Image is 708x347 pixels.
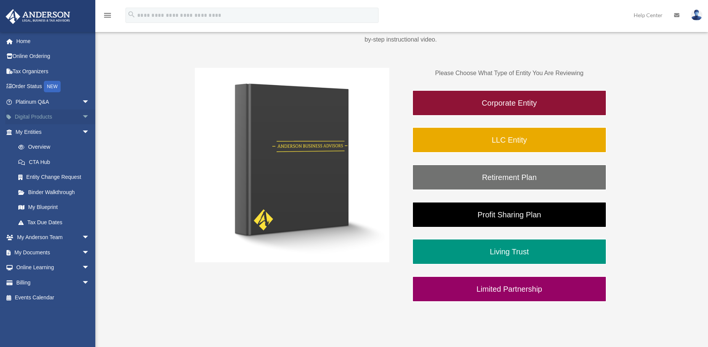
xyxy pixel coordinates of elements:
[5,275,101,290] a: Billingarrow_drop_down
[11,170,101,185] a: Entity Change Request
[5,260,101,275] a: Online Learningarrow_drop_down
[11,200,101,215] a: My Blueprint
[82,124,97,140] span: arrow_drop_down
[82,109,97,125] span: arrow_drop_down
[691,10,702,21] img: User Pic
[412,127,607,153] a: LLC Entity
[82,245,97,260] span: arrow_drop_down
[11,185,97,200] a: Binder Walkthrough
[5,34,101,49] a: Home
[5,94,101,109] a: Platinum Q&Aarrow_drop_down
[5,79,101,95] a: Order StatusNEW
[5,124,101,140] a: My Entitiesarrow_drop_down
[412,90,607,116] a: Corporate Entity
[11,154,101,170] a: CTA Hub
[82,230,97,246] span: arrow_drop_down
[127,10,136,19] i: search
[82,260,97,276] span: arrow_drop_down
[5,64,101,79] a: Tax Organizers
[412,68,607,79] p: Please Choose What Type of Entity You Are Reviewing
[82,275,97,291] span: arrow_drop_down
[103,13,112,20] a: menu
[5,49,101,64] a: Online Ordering
[5,245,101,260] a: My Documentsarrow_drop_down
[5,109,101,125] a: Digital Productsarrow_drop_down
[412,164,607,190] a: Retirement Plan
[3,9,72,24] img: Anderson Advisors Platinum Portal
[412,202,607,228] a: Profit Sharing Plan
[11,140,101,155] a: Overview
[412,276,607,302] a: Limited Partnership
[44,81,61,92] div: NEW
[412,239,607,265] a: Living Trust
[82,94,97,110] span: arrow_drop_down
[103,11,112,20] i: menu
[5,290,101,305] a: Events Calendar
[5,230,101,245] a: My Anderson Teamarrow_drop_down
[11,215,101,230] a: Tax Due Dates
